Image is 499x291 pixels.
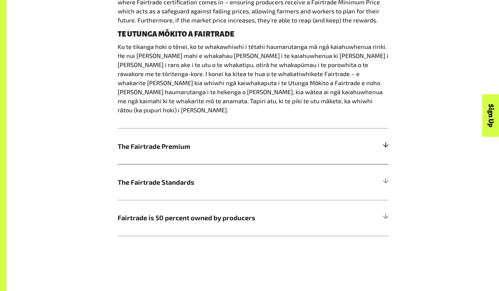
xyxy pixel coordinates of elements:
span: Fairtrade is 50 percent owned by producers [118,213,321,223]
span: The Fairtrade Premium [118,141,321,151]
h4: TE UTUNGA MŌKITO A FAIRTRADE [118,30,388,38]
span: The Fairtrade Standards [118,177,321,187]
p: Ko te tikanga hoki o tēnei, ko te whakawhiwhi i tētahi haumarutanga mā ngā kaiahuwhenua ririki. H... [118,42,388,115]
